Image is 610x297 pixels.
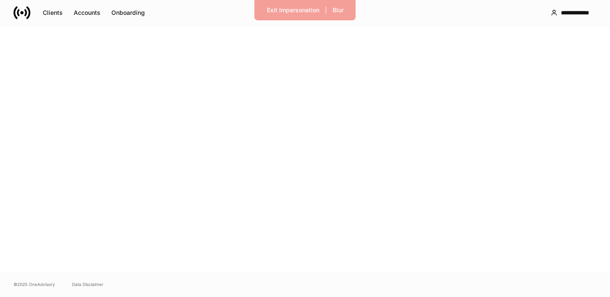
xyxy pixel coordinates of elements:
[68,6,106,19] button: Accounts
[43,10,63,16] div: Clients
[74,10,100,16] div: Accounts
[327,3,349,17] button: Blur
[37,6,68,19] button: Clients
[111,10,145,16] div: Onboarding
[333,7,344,13] div: Blur
[261,3,325,17] button: Exit Impersonation
[72,281,103,288] a: Data Disclaimer
[267,7,319,13] div: Exit Impersonation
[106,6,150,19] button: Onboarding
[14,281,55,288] span: © 2025 OneAdvisory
